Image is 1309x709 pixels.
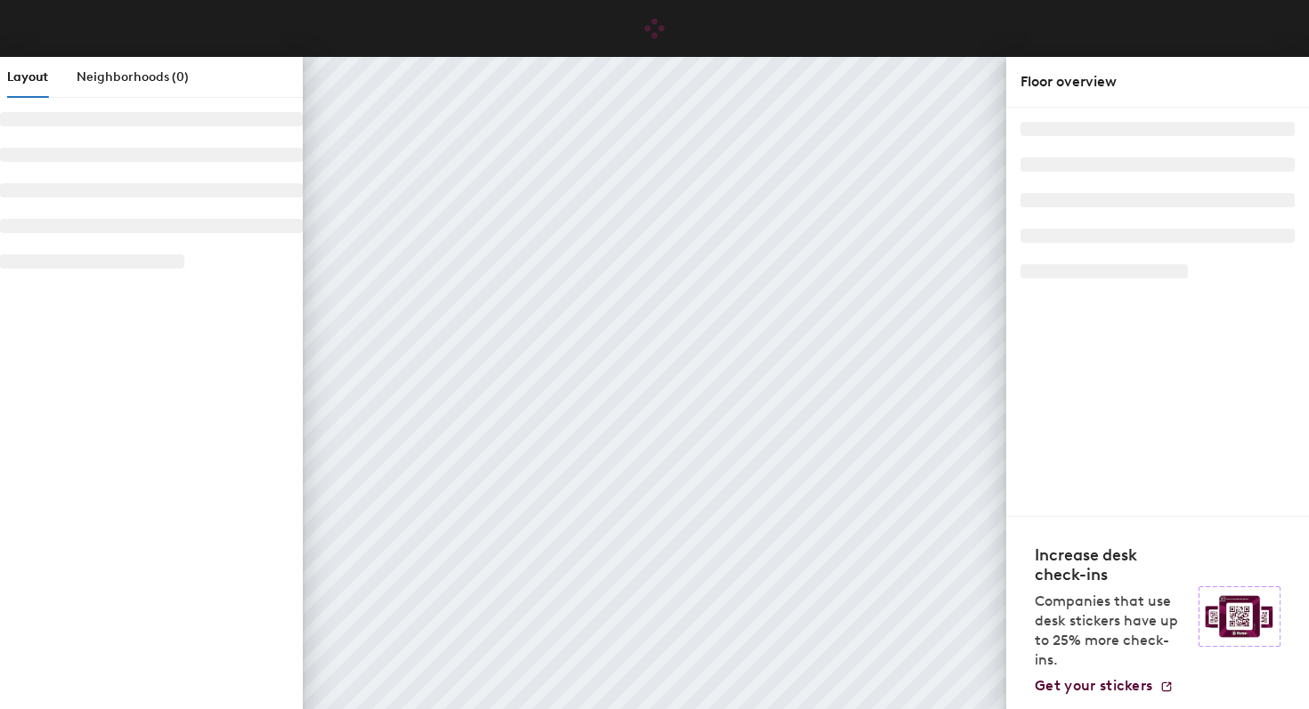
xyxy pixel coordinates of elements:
img: Sticker logo [1199,586,1281,647]
h4: Increase desk check-ins [1035,545,1188,584]
span: Get your stickers [1035,677,1152,694]
span: Neighborhoods (0) [77,69,189,85]
div: Floor overview [1020,71,1295,93]
p: Companies that use desk stickers have up to 25% more check-ins. [1035,592,1188,670]
span: Layout [7,69,48,85]
a: Get your stickers [1035,677,1174,695]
